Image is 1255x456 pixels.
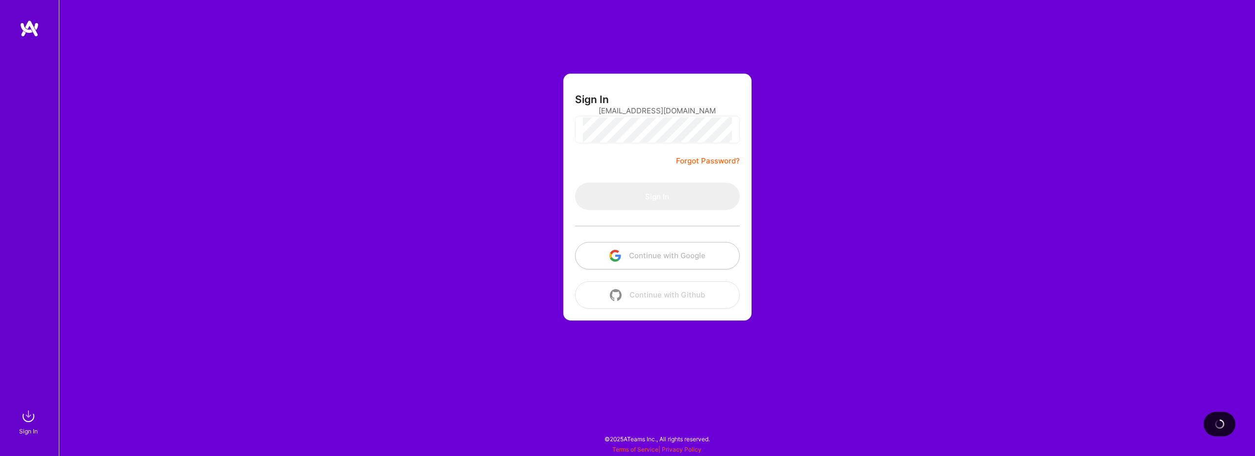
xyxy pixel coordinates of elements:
[609,250,621,262] img: icon
[575,242,740,269] button: Continue with Google
[575,281,740,309] button: Continue with Github
[676,155,740,167] a: Forgot Password?
[19,426,38,436] div: Sign In
[1215,419,1225,429] img: loading
[575,183,740,210] button: Sign In
[599,98,716,123] input: Email...
[662,446,702,453] a: Privacy Policy
[21,406,38,436] a: sign inSign In
[610,289,622,301] img: icon
[19,406,38,426] img: sign in
[612,446,658,453] a: Terms of Service
[20,20,39,37] img: logo
[59,427,1255,451] div: © 2025 ATeams Inc., All rights reserved.
[575,93,609,106] h3: Sign In
[612,446,702,453] span: |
